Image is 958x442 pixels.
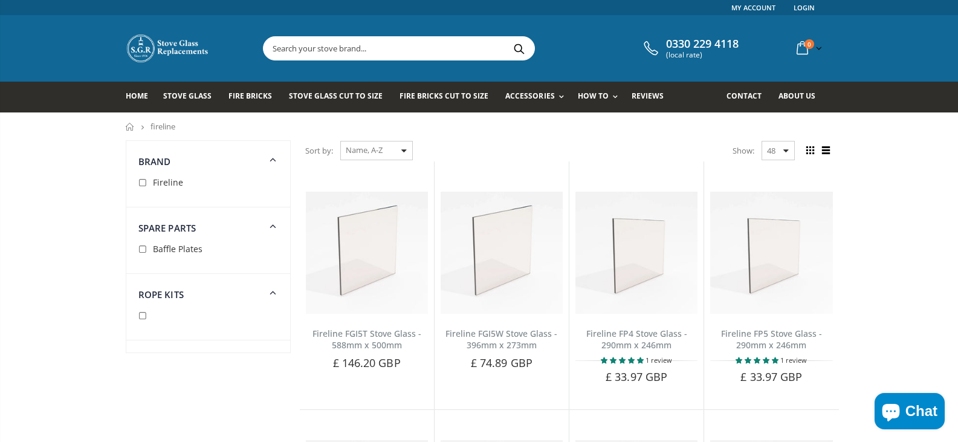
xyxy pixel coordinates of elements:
span: Accessories [505,91,554,101]
span: Sort by: [305,140,333,161]
span: 1 review [780,356,807,365]
span: 0330 229 4118 [666,37,739,51]
span: Home [126,91,148,101]
span: fireline [150,121,175,132]
a: Fire Bricks [228,82,281,112]
a: Contact [727,82,771,112]
img: Fireline FGI5T Stove Glass [306,192,428,314]
a: Fireline FP5 Stove Glass - 290mm x 246mm [721,328,822,351]
span: 5.00 stars [601,356,646,365]
span: 1 review [646,356,672,365]
span: How To [578,91,609,101]
span: Fireline [153,177,183,188]
span: Stove Glass Cut To Size [289,91,383,101]
button: Search [506,37,533,60]
span: 5.00 stars [736,356,780,365]
a: About us [778,82,824,112]
img: Fireline FGI5W Stove Glass [441,192,563,314]
span: Spare Parts [138,222,196,234]
span: Baffle Plates [153,243,202,255]
a: Home [126,82,157,112]
a: How To [578,82,624,112]
a: Stove Glass [163,82,221,112]
input: Search your stove brand... [264,37,670,60]
a: Reviews [632,82,673,112]
span: Show: [733,141,754,160]
span: £ 74.89 GBP [471,356,532,370]
span: £ 33.97 GBP [740,369,802,384]
span: About us [778,91,815,101]
span: £ 146.20 GBP [333,356,401,370]
img: Fireline FP4 stove glass [575,192,697,314]
a: Fire Bricks Cut To Size [400,82,497,112]
span: £ 33.97 GBP [606,369,667,384]
a: Fireline FGI5W Stove Glass - 396mm x 273mm [445,328,557,351]
img: Fireline FP5 stove glass [710,192,832,314]
a: Fireline FGI5T Stove Glass - 588mm x 500mm [312,328,421,351]
inbox-online-store-chat: Shopify online store chat [871,393,948,432]
span: Brand [138,155,171,167]
a: Stove Glass Cut To Size [289,82,392,112]
span: 0 [804,39,814,49]
span: Contact [727,91,762,101]
span: Reviews [632,91,664,101]
span: Fire Bricks Cut To Size [400,91,488,101]
span: Fire Bricks [228,91,272,101]
a: Fireline FP4 Stove Glass - 290mm x 246mm [586,328,687,351]
span: List view [820,144,833,157]
a: Accessories [505,82,569,112]
span: Rope Kits [138,288,184,301]
span: (local rate) [666,51,739,59]
img: Stove Glass Replacement [126,33,210,63]
span: Grid view [804,144,817,157]
a: 0 [792,36,824,60]
a: 0330 229 4118 (local rate) [641,37,739,59]
a: Home [126,123,135,131]
span: Stove Glass [163,91,212,101]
